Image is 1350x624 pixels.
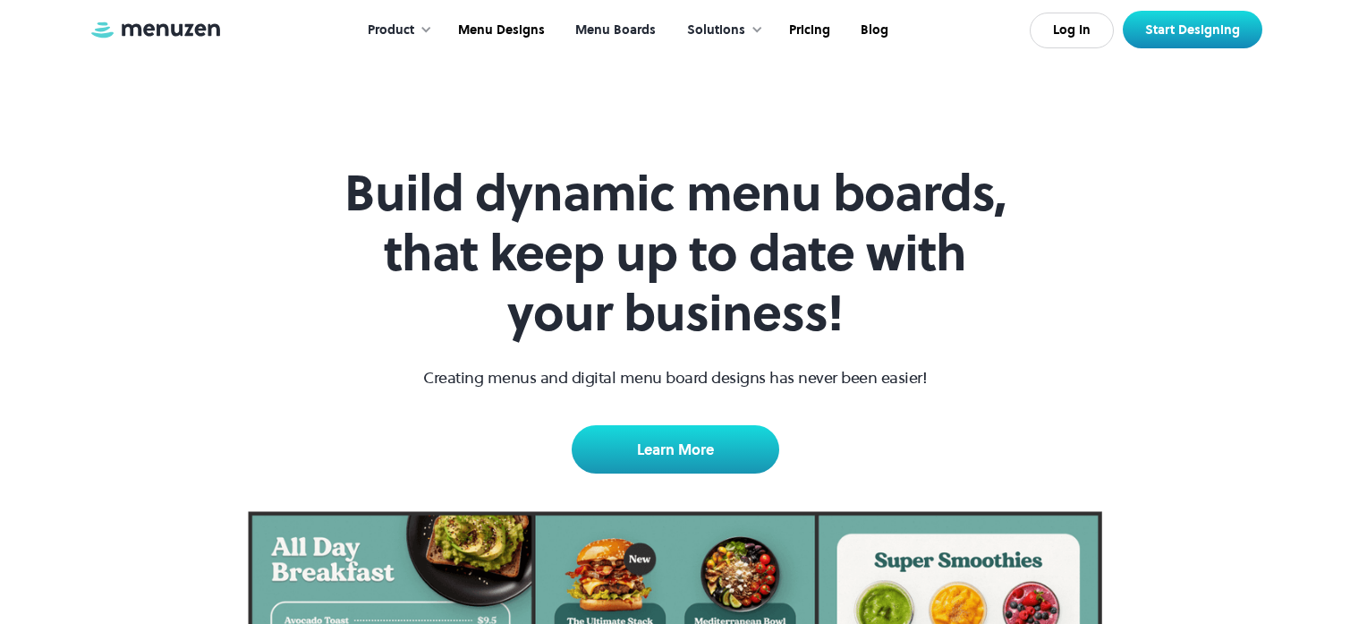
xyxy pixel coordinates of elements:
[669,3,772,58] div: Solutions
[772,3,844,58] a: Pricing
[441,3,558,58] a: Menu Designs
[1030,13,1114,48] a: Log In
[368,21,414,40] div: Product
[332,163,1019,344] h1: Build dynamic menu boards, that keep up to date with your business!
[558,3,669,58] a: Menu Boards
[572,425,779,474] a: Learn More
[1123,11,1262,48] a: Start Designing
[423,365,927,389] p: Creating menus and digital menu board designs has never been easier!
[350,3,441,58] div: Product
[687,21,745,40] div: Solutions
[844,3,902,58] a: Blog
